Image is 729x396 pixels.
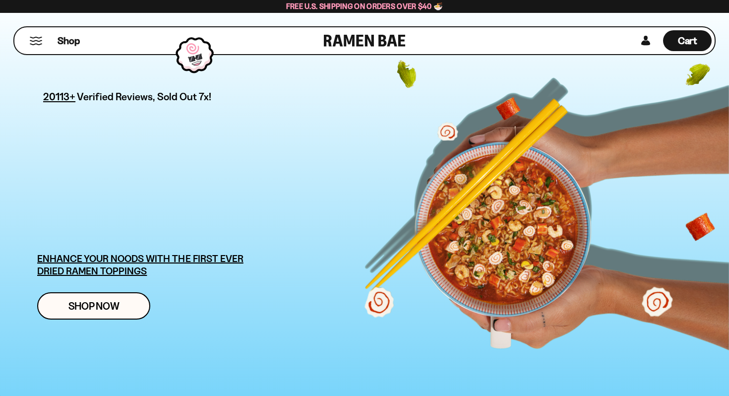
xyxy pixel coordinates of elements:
[77,90,211,103] span: Verified Reviews, Sold Out 7x!
[68,301,120,311] span: Shop Now
[43,89,75,104] span: 20113+
[58,34,80,48] span: Shop
[37,292,150,320] a: Shop Now
[286,1,443,11] span: Free U.S. Shipping on Orders over $40 🍜
[678,35,697,47] span: Cart
[29,37,43,45] button: Mobile Menu Trigger
[58,30,80,51] a: Shop
[663,27,712,54] a: Cart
